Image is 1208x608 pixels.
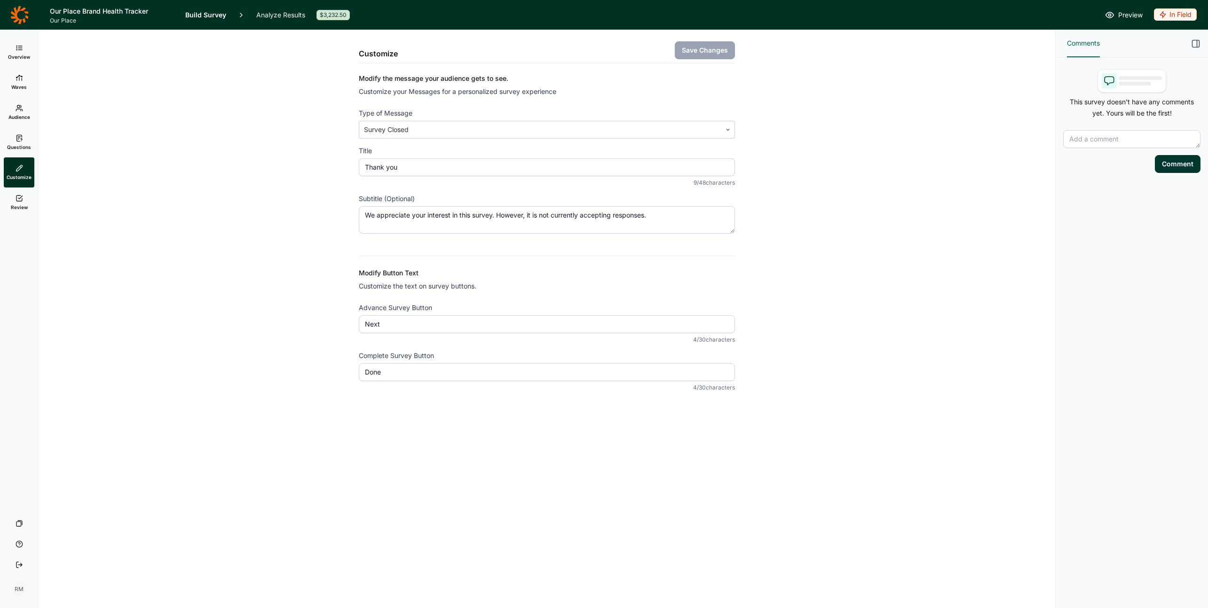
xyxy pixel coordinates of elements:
label: Type of Message [359,109,735,118]
div: 4 / 30 characters [693,336,735,343]
a: Preview [1105,9,1143,21]
div: 4 / 30 characters [693,384,735,391]
span: Our Place [50,17,174,24]
span: Customize [7,174,32,180]
label: Complete Survey Button [359,351,735,360]
span: Questions [7,144,31,150]
span: Waves [11,84,27,90]
label: Advance Survey Button [359,303,735,312]
span: Review [11,204,28,210]
span: Overview [8,54,30,60]
button: Comment [1155,155,1200,173]
p: Customize the text on survey buttons. [359,281,735,292]
div: $3,232.50 [316,10,350,20]
h2: Customize [359,48,398,59]
label: Subtitle (Optional) [359,194,735,203]
a: Overview [4,37,34,67]
div: In Field [1154,8,1197,21]
button: In Field [1154,8,1197,22]
button: Save Changes [675,41,735,59]
p: This survey doesn't have any comments yet. Yours will be the first! [1063,96,1200,119]
a: Waves [4,67,34,97]
a: Customize [4,157,34,187]
span: Audience [8,114,30,120]
button: Comments [1067,30,1100,57]
span: Comments [1067,38,1100,49]
a: Audience [4,97,34,127]
span: Modify the message your audience gets to see. [359,74,508,82]
h1: Our Place Brand Health Tracker [50,6,174,17]
label: Title [359,146,735,156]
p: Customize your Messages for a personalized survey experience [359,86,735,97]
div: 9 / 48 characters [694,179,735,187]
div: RM [12,582,27,597]
span: Preview [1118,9,1143,21]
textarea: We appreciate your interest in this survey. However, it is not currently accepting responses. [359,206,735,234]
a: Review [4,187,34,218]
span: Modify Button Text [359,269,418,277]
a: Questions [4,127,34,157]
